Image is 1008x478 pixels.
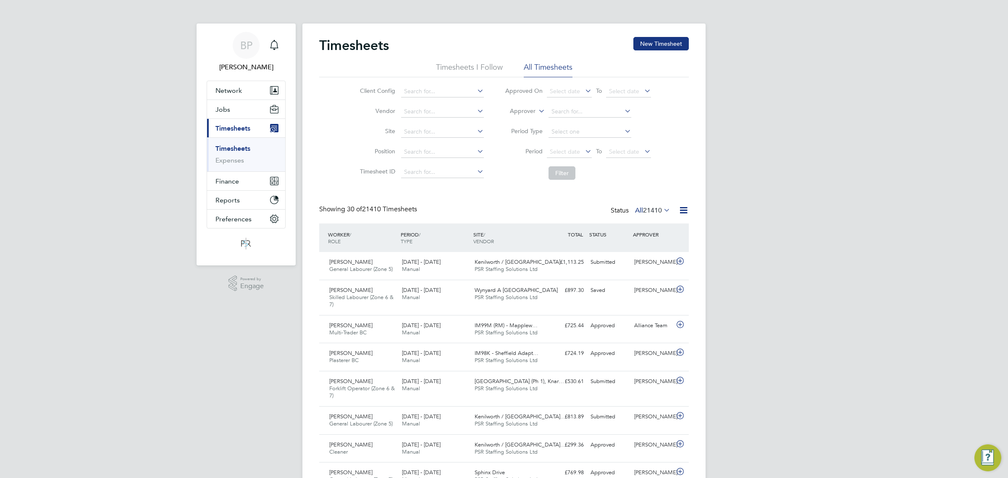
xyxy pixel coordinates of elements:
[215,105,230,113] span: Jobs
[505,87,543,95] label: Approved On
[326,227,399,249] div: WORKER
[974,444,1001,471] button: Engage Resource Center
[349,231,351,238] span: /
[215,196,240,204] span: Reports
[402,378,441,385] span: [DATE] - [DATE]
[228,276,264,292] a: Powered byEngage
[402,286,441,294] span: [DATE] - [DATE]
[402,420,420,427] span: Manual
[207,172,285,190] button: Finance
[543,347,587,360] div: £724.19
[402,413,441,420] span: [DATE] - [DATE]
[357,127,395,135] label: Site
[543,410,587,424] div: £813.89
[524,62,572,77] li: All Timesheets
[402,385,420,392] span: Manual
[402,322,441,329] span: [DATE] - [DATE]
[357,168,395,175] label: Timesheet ID
[631,319,675,333] div: Alliance Team
[587,438,631,452] div: Approved
[587,227,631,242] div: STATUS
[609,148,639,155] span: Select date
[543,284,587,297] div: £897.30
[587,375,631,389] div: Submitted
[587,284,631,297] div: Saved
[609,87,639,95] span: Select date
[329,265,393,273] span: General Labourer (Zone 5)
[631,347,675,360] div: [PERSON_NAME]
[215,177,239,185] span: Finance
[543,375,587,389] div: £530.61
[475,349,538,357] span: IM98K - Sheffield Adapt…
[475,286,558,294] span: Wynyard A [GEOGRAPHIC_DATA]
[329,258,373,265] span: [PERSON_NAME]
[475,441,566,448] span: Kenilworth / [GEOGRAPHIC_DATA]…
[631,227,675,242] div: APPROVER
[587,347,631,360] div: Approved
[399,227,471,249] div: PERIOD
[475,357,538,364] span: PSR Staffing Solutions Ltd
[475,469,505,476] span: Sphinx Drive
[633,37,689,50] button: New Timesheet
[319,205,419,214] div: Showing
[402,448,420,455] span: Manual
[207,137,285,171] div: Timesheets
[329,469,373,476] span: [PERSON_NAME]
[402,265,420,273] span: Manual
[631,255,675,269] div: [PERSON_NAME]
[329,378,373,385] span: [PERSON_NAME]
[402,357,420,364] span: Manual
[471,227,544,249] div: SITE
[631,410,675,424] div: [PERSON_NAME]
[593,85,604,96] span: To
[505,127,543,135] label: Period Type
[215,87,242,95] span: Network
[329,322,373,329] span: [PERSON_NAME]
[347,205,362,213] span: 30 of
[402,441,441,448] span: [DATE] - [DATE]
[543,319,587,333] div: £725.44
[402,329,420,336] span: Manual
[593,146,604,157] span: To
[240,40,252,51] span: BP
[631,284,675,297] div: [PERSON_NAME]
[543,255,587,269] div: £1,113.25
[475,294,538,301] span: PSR Staffing Solutions Ltd
[475,258,566,265] span: Kenilworth / [GEOGRAPHIC_DATA]…
[475,385,538,392] span: PSR Staffing Solutions Ltd
[329,385,395,399] span: Forklift Operator (Zone 6 & 7)
[402,469,441,476] span: [DATE] - [DATE]
[587,410,631,424] div: Submitted
[215,124,250,132] span: Timesheets
[475,322,538,329] span: IM99M (RM) - Mapplew…
[549,166,575,180] button: Filter
[631,375,675,389] div: [PERSON_NAME]
[207,81,285,100] button: Network
[550,87,580,95] span: Select date
[329,413,373,420] span: [PERSON_NAME]
[207,237,286,250] a: Go to home page
[505,147,543,155] label: Period
[329,349,373,357] span: [PERSON_NAME]
[587,319,631,333] div: Approved
[357,87,395,95] label: Client Config
[401,146,484,158] input: Search for...
[568,231,583,238] span: TOTAL
[207,100,285,118] button: Jobs
[401,166,484,178] input: Search for...
[215,156,244,164] a: Expenses
[215,144,250,152] a: Timesheets
[357,147,395,155] label: Position
[240,283,264,290] span: Engage
[329,420,393,427] span: General Labourer (Zone 5)
[215,215,252,223] span: Preferences
[347,205,417,213] span: 21410 Timesheets
[401,106,484,118] input: Search for...
[328,238,341,244] span: ROLE
[543,438,587,452] div: £299.36
[419,231,420,238] span: /
[475,448,538,455] span: PSR Staffing Solutions Ltd
[549,106,631,118] input: Search for...
[329,286,373,294] span: [PERSON_NAME]
[631,438,675,452] div: [PERSON_NAME]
